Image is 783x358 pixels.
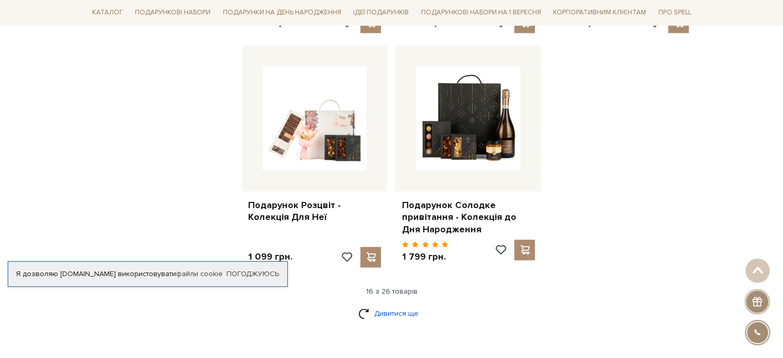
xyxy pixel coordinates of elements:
div: 16 з 26 товарів [84,287,700,296]
a: Корпоративним клієнтам [549,4,650,22]
a: Дивитися ще [358,304,425,322]
p: 1 099 грн. [248,251,292,263]
a: Подарункові набори на 1 Вересня [417,4,545,22]
a: Ідеї подарунків [349,5,413,21]
a: Погоджуюсь [227,269,279,279]
a: Каталог [88,5,127,21]
a: Подарунок Розцвіт - Колекція Для Неї [248,199,381,224]
a: Про Spell [654,5,695,21]
a: файли cookie [176,269,223,278]
a: Подарункові набори [131,5,215,21]
p: 1 799 грн. [402,251,448,263]
a: Подарунок Солодке привітання - Колекція до Дня Народження [402,199,535,235]
div: Я дозволяю [DOMAIN_NAME] використовувати [8,269,287,279]
a: Подарунки на День народження [219,5,345,21]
